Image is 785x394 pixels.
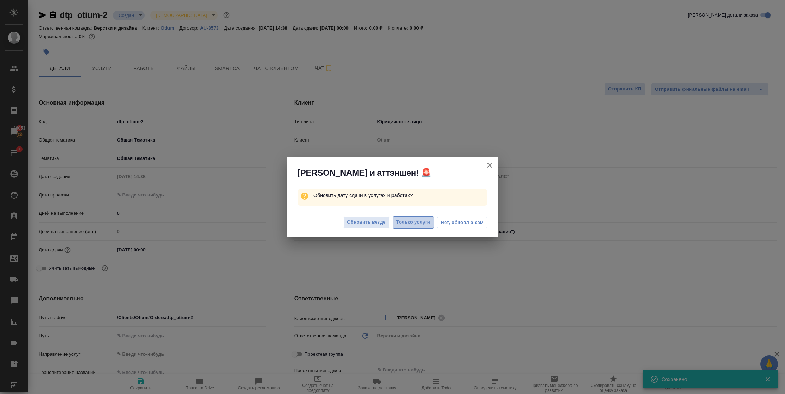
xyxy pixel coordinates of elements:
button: Обновить везде [343,216,390,229]
span: Только услуги [396,218,430,226]
p: Обновить дату сдачи в услугах и работах? [313,189,487,202]
span: [PERSON_NAME] и аттэншен! 🚨 [298,167,432,179]
button: Нет, обновлю сам [437,217,487,228]
span: Обновить везде [347,218,386,226]
span: Нет, обновлю сам [441,219,484,226]
button: Только услуги [392,216,434,229]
